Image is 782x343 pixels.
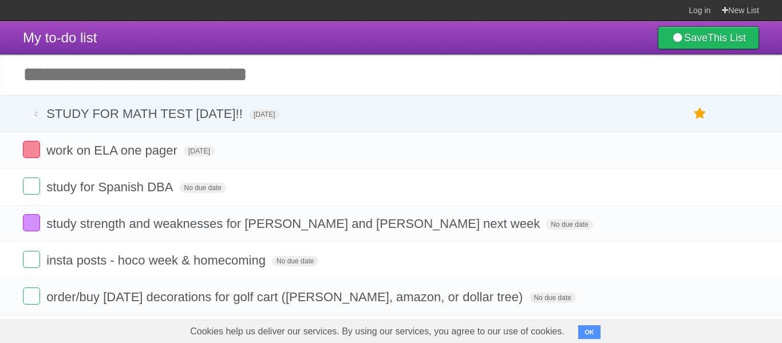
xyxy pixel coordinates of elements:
span: work on ELA one pager [46,143,180,157]
label: Done [23,214,40,231]
button: OK [578,325,601,339]
span: No due date [546,219,593,230]
label: Done [23,287,40,305]
span: No due date [272,256,318,266]
span: No due date [180,183,226,193]
span: study strength and weaknesses for [PERSON_NAME] and [PERSON_NAME] next week [46,216,543,231]
label: Star task [689,104,711,123]
label: Done [23,141,40,158]
span: My to-do list [23,30,97,45]
a: SaveThis List [658,26,759,49]
label: Done [23,178,40,195]
label: Done [23,251,40,268]
span: Cookies help us deliver our services. By using our services, you agree to our use of cookies. [179,320,576,343]
span: [DATE] [184,146,215,156]
span: [DATE] [249,109,280,120]
span: No due date [530,293,576,303]
label: Done [23,104,40,121]
span: insta posts - hoco week & homecoming [46,253,268,267]
span: STUDY FOR MATH TEST [DATE]!! [46,107,246,121]
b: This List [708,32,746,44]
span: order/buy [DATE] decorations for golf cart ([PERSON_NAME], amazon, or dollar tree) [46,290,526,304]
span: study for Spanish DBA [46,180,176,194]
